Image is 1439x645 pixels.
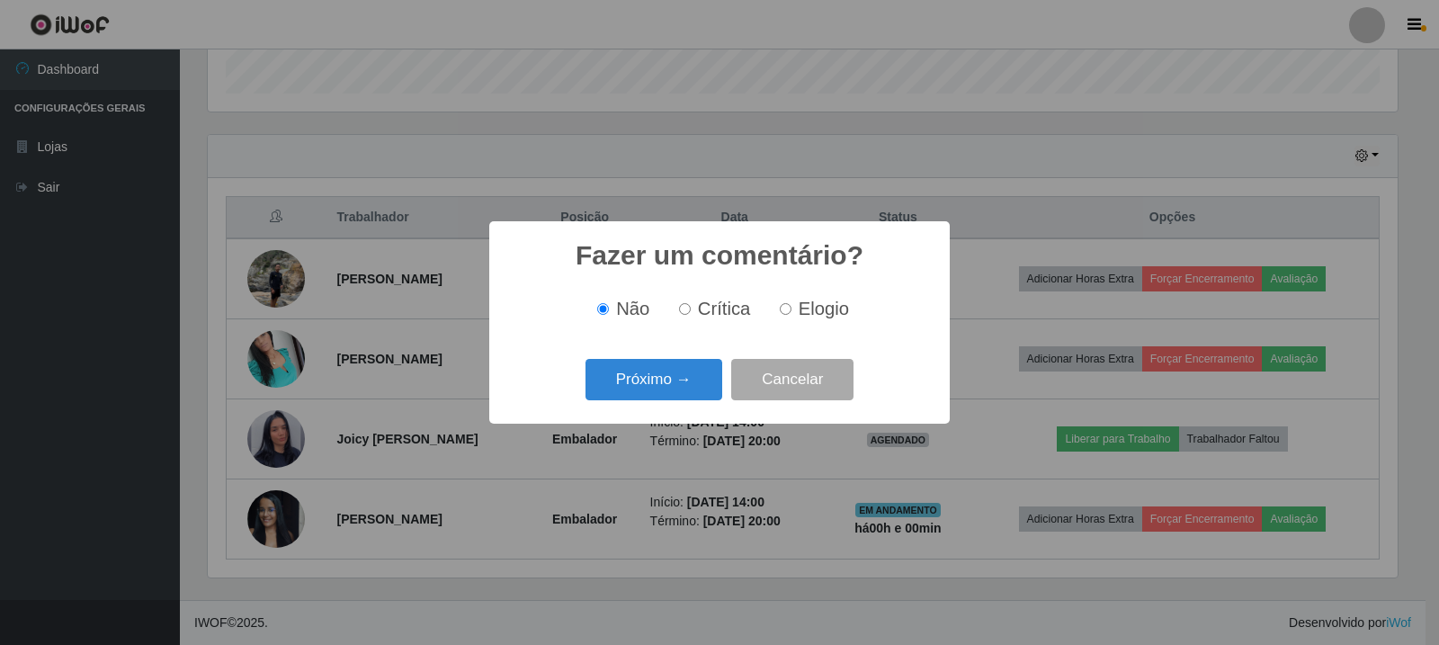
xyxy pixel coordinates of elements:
span: Não [616,299,649,318]
button: Próximo → [585,359,722,401]
span: Crítica [698,299,751,318]
span: Elogio [799,299,849,318]
input: Elogio [780,303,791,315]
h2: Fazer um comentário? [576,239,863,272]
input: Crítica [679,303,691,315]
input: Não [597,303,609,315]
button: Cancelar [731,359,854,401]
